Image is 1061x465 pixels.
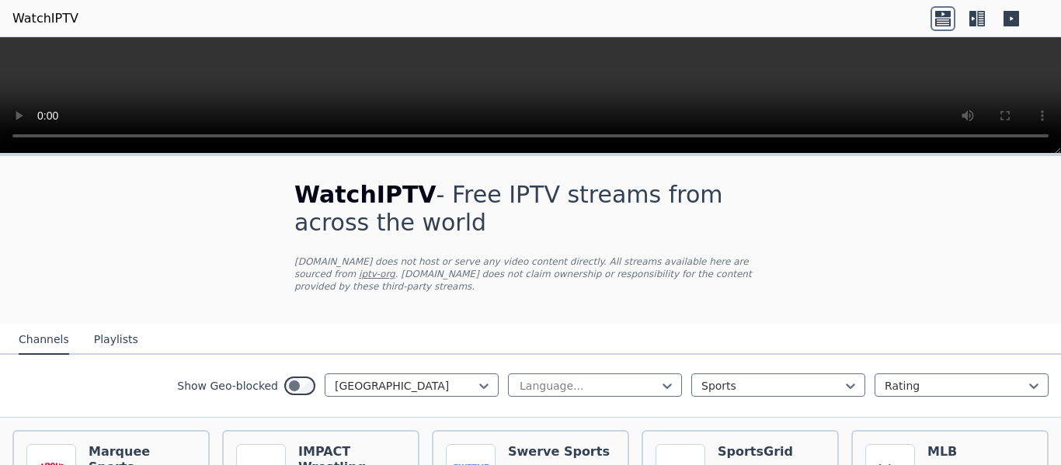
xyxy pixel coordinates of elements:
label: Show Geo-blocked [177,378,278,394]
p: [DOMAIN_NAME] does not host or serve any video content directly. All streams available here are s... [294,255,767,293]
h6: SportsGrid [718,444,793,460]
button: Channels [19,325,69,355]
h6: Swerve Sports [508,444,610,460]
a: iptv-org [359,269,395,279]
button: Playlists [94,325,138,355]
h6: MLB [927,444,996,460]
span: WatchIPTV [294,181,437,208]
a: WatchIPTV [12,9,78,28]
h1: - Free IPTV streams from across the world [294,181,767,237]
